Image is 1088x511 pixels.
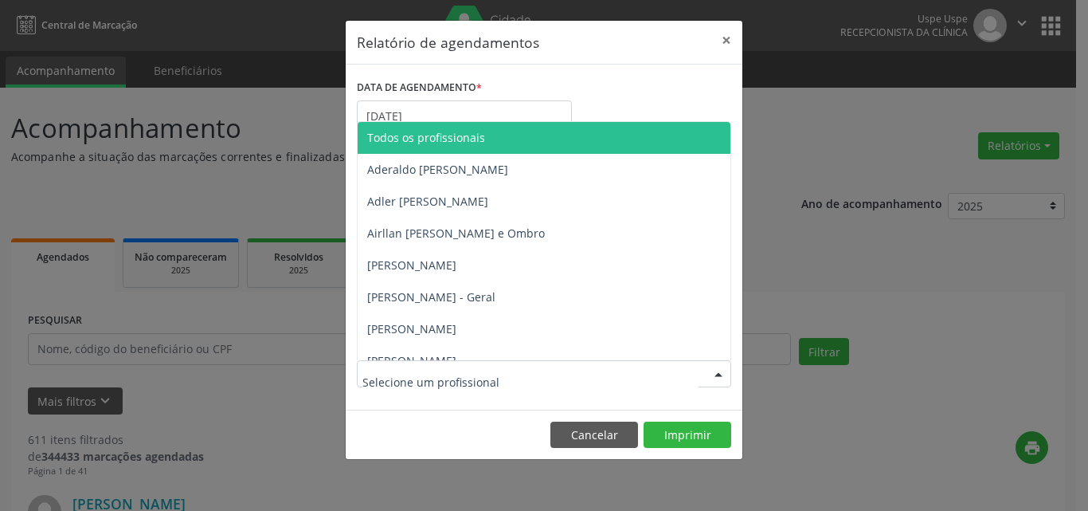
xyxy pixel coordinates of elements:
span: [PERSON_NAME] [367,257,456,273]
span: [PERSON_NAME] [367,353,456,368]
button: Close [710,21,742,60]
span: Aderaldo [PERSON_NAME] [367,162,508,177]
input: Selecione um profissional [362,366,699,398]
input: Selecione uma data ou intervalo [357,100,572,132]
span: [PERSON_NAME] - Geral [367,289,495,305]
button: Cancelar [550,422,638,449]
span: Airllan [PERSON_NAME] e Ombro [367,226,545,241]
h5: Relatório de agendamentos [357,32,539,53]
span: [PERSON_NAME] [367,321,456,336]
span: Adler [PERSON_NAME] [367,194,488,209]
span: Todos os profissionais [367,130,485,145]
button: Imprimir [644,422,731,449]
label: DATA DE AGENDAMENTO [357,76,482,100]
